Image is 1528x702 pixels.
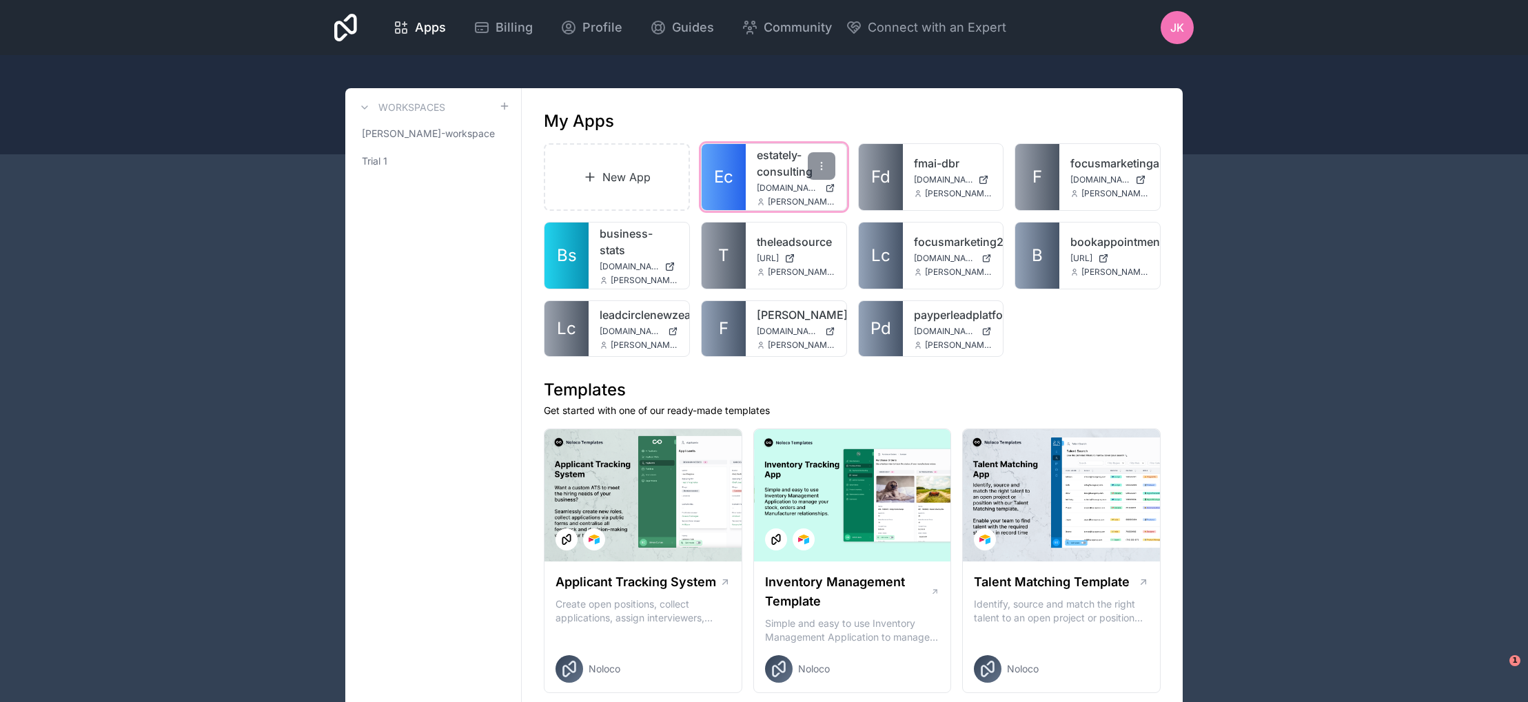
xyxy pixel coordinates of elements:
[1081,267,1149,278] span: [PERSON_NAME][EMAIL_ADDRESS][PERSON_NAME]
[870,318,891,340] span: Pd
[764,18,832,37] span: Community
[496,18,533,37] span: Billing
[757,326,835,337] a: [DOMAIN_NAME]
[914,307,992,323] a: payperleadplatform
[549,12,633,43] a: Profile
[462,12,544,43] a: Billing
[757,307,835,323] a: [PERSON_NAME]
[798,662,830,676] span: Noloco
[544,223,589,289] a: Bs
[757,183,819,194] span: [DOMAIN_NAME]
[1509,655,1520,666] span: 1
[702,301,746,356] a: F
[1032,245,1043,267] span: B
[914,326,992,337] a: [DOMAIN_NAME]
[382,12,457,43] a: Apps
[914,253,992,264] a: [DOMAIN_NAME]
[544,404,1161,417] p: Get started with one of our ready-made templates
[871,245,890,267] span: Lc
[757,326,819,337] span: [DOMAIN_NAME]
[859,301,903,356] a: Pd
[1015,144,1059,210] a: F
[757,234,835,250] a: theleadsource
[600,326,678,337] a: [DOMAIN_NAME]
[600,261,659,272] span: [DOMAIN_NAME]
[1170,19,1184,36] span: JK
[871,166,890,188] span: Fd
[925,267,992,278] span: [PERSON_NAME][EMAIL_ADDRESS][PERSON_NAME]
[768,196,835,207] span: [PERSON_NAME][EMAIL_ADDRESS][PERSON_NAME]
[672,18,714,37] span: Guides
[859,144,903,210] a: Fd
[556,572,716,592] h1: Applicant Tracking System
[1070,155,1149,172] a: focusmarketingai
[925,188,992,199] span: [PERSON_NAME][EMAIL_ADDRESS][PERSON_NAME]
[914,234,992,250] a: focusmarketing2
[557,245,577,267] span: Bs
[974,572,1130,592] h1: Talent Matching Template
[768,340,835,351] span: [PERSON_NAME][EMAIL_ADDRESS][PERSON_NAME]
[1070,253,1092,264] span: [URL]
[757,147,835,180] a: estately-consulting
[702,144,746,210] a: Ec
[1070,174,1130,185] span: [DOMAIN_NAME]
[846,18,1006,37] button: Connect with an Expert
[757,253,835,264] a: [URL]
[1007,662,1039,676] span: Noloco
[979,534,990,545] img: Airtable Logo
[356,149,510,174] a: Trial 1
[556,597,731,625] p: Create open positions, collect applications, assign interviewers, centralise candidate feedback a...
[768,267,835,278] span: [PERSON_NAME][EMAIL_ADDRESS][PERSON_NAME]
[1481,655,1514,688] iframe: Intercom live chat
[582,18,622,37] span: Profile
[639,12,725,43] a: Guides
[600,326,662,337] span: [DOMAIN_NAME]
[600,307,678,323] a: leadcirclenewzealand
[600,225,678,258] a: business-stats
[557,318,576,340] span: Lc
[757,253,779,264] span: [URL]
[868,18,1006,37] span: Connect with an Expert
[600,261,678,272] a: [DOMAIN_NAME]
[719,318,729,340] span: F
[914,253,977,264] span: [DOMAIN_NAME]
[718,245,729,267] span: T
[1070,174,1149,185] a: [DOMAIN_NAME]
[544,143,690,211] a: New App
[974,597,1149,625] p: Identify, source and match the right talent to an open project or position with our Talent Matchi...
[362,127,495,141] span: [PERSON_NAME]-workspace
[859,223,903,289] a: Lc
[914,174,992,185] a: [DOMAIN_NAME]
[757,183,835,194] a: [DOMAIN_NAME]
[544,379,1161,401] h1: Templates
[914,174,973,185] span: [DOMAIN_NAME]
[589,662,620,676] span: Noloco
[1081,188,1149,199] span: [PERSON_NAME][EMAIL_ADDRESS][PERSON_NAME]
[1032,166,1042,188] span: F
[611,275,678,286] span: [PERSON_NAME][EMAIL_ADDRESS][PERSON_NAME]
[611,340,678,351] span: [PERSON_NAME][EMAIL_ADDRESS][PERSON_NAME]
[1070,234,1149,250] a: bookappointments
[362,154,387,168] span: Trial 1
[1070,253,1149,264] a: [URL]
[356,99,445,116] a: Workspaces
[356,121,510,146] a: [PERSON_NAME]-workspace
[714,166,733,188] span: Ec
[914,326,977,337] span: [DOMAIN_NAME]
[415,18,446,37] span: Apps
[589,534,600,545] img: Airtable Logo
[731,12,843,43] a: Community
[544,110,614,132] h1: My Apps
[378,101,445,114] h3: Workspaces
[925,340,992,351] span: [PERSON_NAME][EMAIL_ADDRESS][PERSON_NAME]
[914,155,992,172] a: fmai-dbr
[702,223,746,289] a: T
[765,572,930,611] h1: Inventory Management Template
[798,534,809,545] img: Airtable Logo
[765,617,940,644] p: Simple and easy to use Inventory Management Application to manage your stock, orders and Manufact...
[544,301,589,356] a: Lc
[1015,223,1059,289] a: B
